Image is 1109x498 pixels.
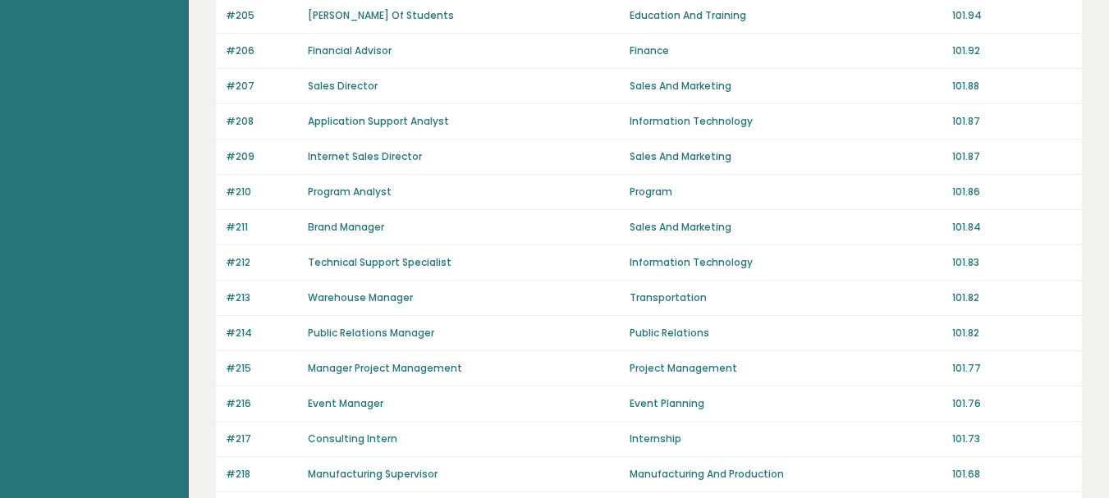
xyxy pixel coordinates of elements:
[630,396,942,411] p: Event Planning
[630,467,942,482] p: Manufacturing And Production
[308,396,383,410] a: Event Manager
[308,255,451,269] a: Technical Support Specialist
[952,43,1072,58] p: 101.92
[308,149,422,163] a: Internet Sales Director
[308,43,392,57] a: Financial Advisor
[952,149,1072,164] p: 101.87
[226,8,298,23] p: #205
[226,185,298,199] p: #210
[952,326,1072,340] p: 101.82
[308,361,462,375] a: Manager Project Management
[630,255,942,270] p: Information Technology
[308,79,378,93] a: Sales Director
[308,467,438,481] a: Manufacturing Supervisor
[630,149,942,164] p: Sales And Marketing
[308,114,449,128] a: Application Support Analyst
[630,79,942,94] p: Sales And Marketing
[952,290,1072,305] p: 101.82
[226,290,298,305] p: #213
[630,432,942,446] p: Internship
[226,149,298,164] p: #209
[226,220,298,235] p: #211
[952,396,1072,411] p: 101.76
[308,220,384,234] a: Brand Manager
[630,185,942,199] p: Program
[952,79,1072,94] p: 101.88
[630,361,942,376] p: Project Management
[226,396,298,411] p: #216
[952,432,1072,446] p: 101.73
[952,220,1072,235] p: 101.84
[226,79,298,94] p: #207
[226,467,298,482] p: #218
[952,8,1072,23] p: 101.94
[630,326,942,340] p: Public Relations
[308,432,397,445] a: Consulting Intern
[630,43,942,58] p: Finance
[952,361,1072,376] p: 101.77
[226,432,298,446] p: #217
[226,361,298,376] p: #215
[308,326,434,340] a: Public Relations Manager
[630,290,942,305] p: Transportation
[630,114,942,129] p: Information Technology
[630,220,942,235] p: Sales And Marketing
[952,185,1072,199] p: 101.86
[226,43,298,58] p: #206
[952,255,1072,270] p: 101.83
[308,185,392,199] a: Program Analyst
[226,326,298,340] p: #214
[226,114,298,129] p: #208
[226,255,298,270] p: #212
[952,114,1072,129] p: 101.87
[308,8,454,22] a: [PERSON_NAME] Of Students
[630,8,942,23] p: Education And Training
[308,290,413,304] a: Warehouse Manager
[952,467,1072,482] p: 101.68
